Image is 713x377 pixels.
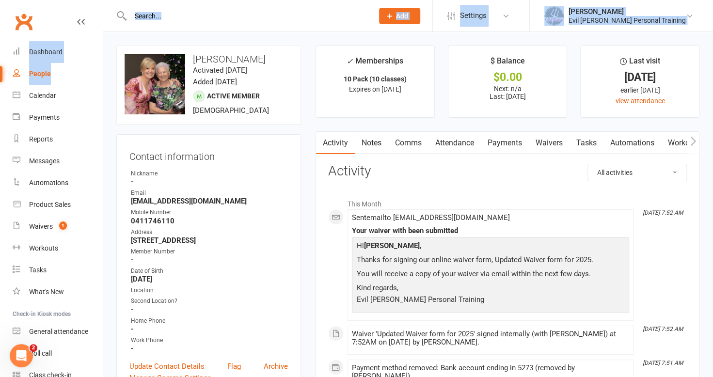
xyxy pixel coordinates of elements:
span: 2 [30,344,37,352]
span: Sent email to [EMAIL_ADDRESS][DOMAIN_NAME] [352,213,510,222]
i: ✓ [347,57,353,66]
a: Tasks [570,132,603,154]
div: Member Number [131,247,288,256]
a: Waivers 1 [13,216,102,237]
div: Email [131,188,288,198]
a: Attendance [428,132,481,154]
span: [DEMOGRAPHIC_DATA] [193,106,269,115]
a: Update Contact Details [129,361,205,372]
strong: [DATE] [131,275,288,283]
div: Work Phone [131,336,288,345]
p: Hi , [354,240,627,254]
div: Mobile Number [131,208,288,217]
h3: Contact information [129,147,288,162]
a: Activity [316,132,355,154]
div: People [29,70,51,78]
a: Payments [481,132,529,154]
div: [PERSON_NAME] [569,7,686,16]
strong: [STREET_ADDRESS] [131,236,288,245]
li: This Month [328,194,687,209]
a: Roll call [13,343,102,364]
span: Active member [207,92,260,100]
div: Roll call [29,349,52,357]
div: Reports [29,135,53,143]
div: Home Phone [131,316,288,326]
div: Second Location? [131,297,288,306]
strong: - [131,177,288,186]
a: Automations [603,132,661,154]
div: Waivers [29,222,53,230]
div: Memberships [347,55,403,73]
div: Automations [29,179,68,187]
div: Evil [PERSON_NAME] Personal Training [569,16,686,25]
strong: 0411746110 [131,217,288,225]
div: $ Balance [490,55,524,72]
h3: [PERSON_NAME] [125,54,293,64]
a: Messages [13,150,102,172]
div: [DATE] [589,72,690,82]
span: Add [396,12,408,20]
i: [DATE] 7:51 AM [643,360,683,366]
strong: [EMAIL_ADDRESS][DOMAIN_NAME] [131,197,288,205]
div: Tasks [29,266,47,274]
strong: - [131,255,288,264]
time: Activated [DATE] [193,66,247,75]
iframe: Intercom live chat [10,344,33,367]
img: thumb_image1652691556.png [544,6,564,26]
a: Tasks [13,259,102,281]
strong: 10 Pack (10 classes) [344,75,407,83]
i: [DATE] 7:52 AM [643,209,683,216]
div: General attendance [29,328,88,335]
span: Expires on [DATE] [349,85,401,93]
div: earlier [DATE] [589,85,690,95]
button: Add [379,8,420,24]
a: Workouts [661,132,707,154]
a: Product Sales [13,194,102,216]
a: Payments [13,107,102,128]
div: Date of Birth [131,267,288,276]
i: [DATE] 7:52 AM [643,326,683,332]
span: Settings [460,5,487,27]
a: view attendance [615,97,665,105]
img: image1687150558.png [125,54,185,114]
input: Search... [127,9,366,23]
div: Calendar [29,92,56,99]
p: Thanks for signing our online waiver form, Updated Waiver form for 2025. [354,254,627,268]
strong: - [131,325,288,333]
div: Workouts [29,244,58,252]
a: Flag [227,361,241,372]
span: 1 [59,221,67,230]
div: $0.00 [457,72,558,82]
strong: - [131,344,288,353]
a: What's New [13,281,102,303]
div: Last visit [620,55,660,72]
h3: Activity [328,164,687,179]
p: Kind regards, Evil [PERSON_NAME] Personal Training [354,282,627,308]
a: Dashboard [13,41,102,63]
p: Next: n/a Last: [DATE] [457,85,558,100]
time: Added [DATE] [193,78,237,86]
a: Workouts [13,237,102,259]
a: Calendar [13,85,102,107]
div: Address [131,228,288,237]
div: Dashboard [29,48,63,56]
a: Reports [13,128,102,150]
a: Archive [264,361,288,372]
strong: - [131,305,288,314]
div: Your waiver with been submitted [352,227,629,235]
p: You will receive a copy of your waiver via email within the next few days. [354,268,627,282]
div: Waiver 'Updated Waiver form for 2025' signed internally (with [PERSON_NAME]) at 7:52AM on [DATE] ... [352,330,629,346]
strong: [PERSON_NAME] [364,241,420,250]
a: Clubworx [12,10,36,34]
a: General attendance kiosk mode [13,321,102,343]
a: People [13,63,102,85]
div: Product Sales [29,201,71,208]
a: Waivers [529,132,570,154]
a: Comms [388,132,428,154]
a: Automations [13,172,102,194]
div: Location [131,286,288,295]
a: Notes [355,132,388,154]
div: Nickname [131,169,288,178]
div: Payments [29,113,60,121]
div: Messages [29,157,60,165]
